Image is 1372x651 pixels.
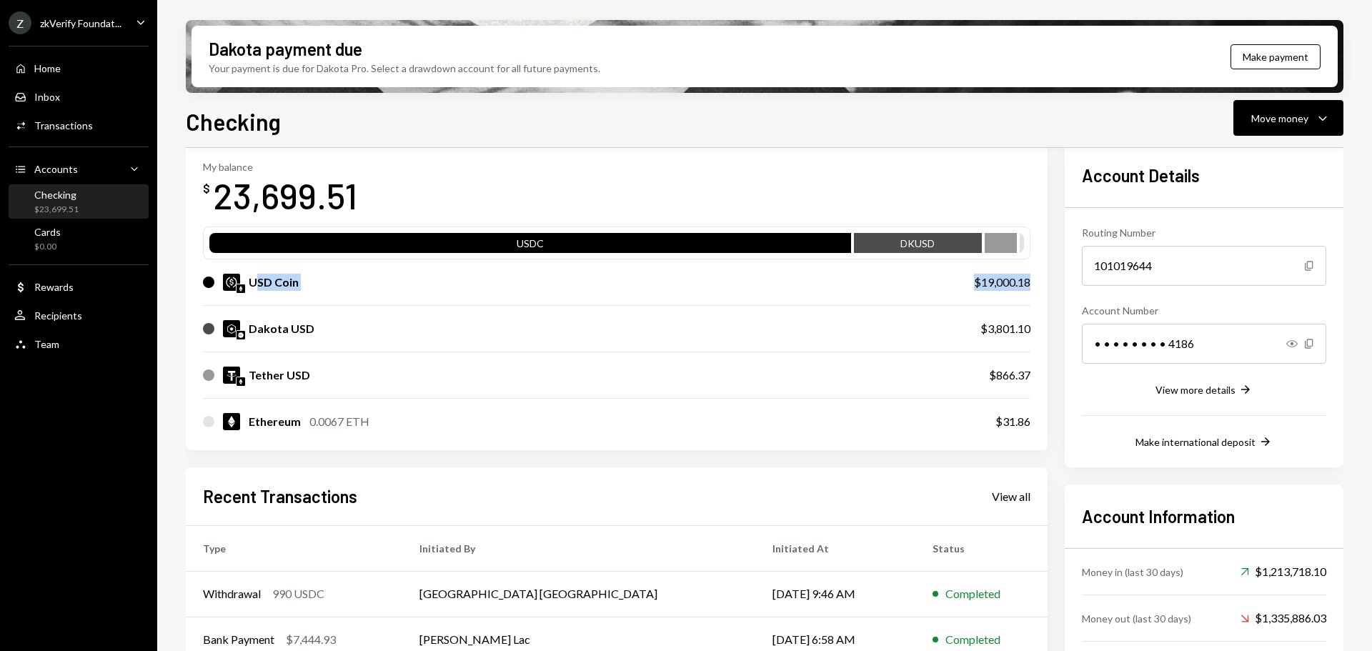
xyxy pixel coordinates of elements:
div: View all [992,490,1030,504]
div: Inbox [34,91,60,103]
th: Initiated At [755,525,915,571]
div: Money out (last 30 days) [1082,611,1191,626]
div: $19,000.18 [974,274,1030,291]
div: Dakota USD [249,320,314,337]
a: Rewards [9,274,149,299]
h1: Checking [186,107,281,136]
h2: Account Details [1082,164,1326,187]
div: Completed [945,631,1000,648]
h2: Account Information [1082,505,1326,528]
div: Withdrawal [203,585,261,602]
div: $866.37 [989,367,1030,384]
a: View all [992,488,1030,504]
div: Completed [945,585,1000,602]
div: Cards [34,226,61,238]
img: ETH [223,413,240,430]
button: Move money [1233,100,1343,136]
div: $0.00 [34,241,61,253]
h2: Recent Transactions [203,484,357,508]
a: Inbox [9,84,149,109]
div: Team [34,338,59,350]
div: Your payment is due for Dakota Pro. Select a drawdown account for all future payments. [209,61,600,76]
th: Type [186,525,402,571]
div: Z [9,11,31,34]
td: [GEOGRAPHIC_DATA] [GEOGRAPHIC_DATA] [402,571,755,617]
div: • • • • • • • • 4186 [1082,324,1326,364]
div: Transactions [34,119,93,131]
div: Accounts [34,163,78,175]
button: Make payment [1231,44,1321,69]
div: $ [203,182,210,196]
div: 990 USDC [272,585,324,602]
button: View more details [1155,382,1253,398]
div: Checking [34,189,79,201]
div: 23,699.51 [213,173,357,218]
div: 101019644 [1082,246,1326,286]
a: Home [9,55,149,81]
a: Recipients [9,302,149,328]
button: Make international deposit [1135,434,1273,450]
img: DKUSD [223,320,240,337]
a: Checking$23,699.51 [9,184,149,219]
a: Cards$0.00 [9,222,149,256]
img: base-mainnet [237,331,245,339]
div: $3,801.10 [980,320,1030,337]
th: Status [915,525,1048,571]
div: Bank Payment [203,631,274,648]
div: Make international deposit [1135,436,1256,448]
div: Tether USD [249,367,310,384]
div: Rewards [34,281,74,293]
img: ethereum-mainnet [237,377,245,386]
div: Move money [1251,111,1308,126]
div: USD Coin [249,274,299,291]
div: Recipients [34,309,82,322]
div: Routing Number [1082,225,1326,240]
a: Accounts [9,156,149,182]
div: Money in (last 30 days) [1082,565,1183,580]
div: DKUSD [854,236,983,256]
div: View more details [1155,384,1236,396]
div: Account Number [1082,303,1326,318]
div: $31.86 [995,413,1030,430]
img: ethereum-mainnet [237,284,245,293]
a: Transactions [9,112,149,138]
div: $1,213,718.10 [1241,563,1326,580]
td: [DATE] 9:46 AM [755,571,915,617]
div: $23,699.51 [34,204,79,216]
div: 0.0067 ETH [309,413,369,430]
div: Home [34,62,61,74]
div: zkVerify Foundat... [40,17,121,29]
img: USDT [223,367,240,384]
div: Ethereum [249,413,301,430]
a: Team [9,331,149,357]
div: USDC [209,236,851,256]
div: $1,335,886.03 [1241,610,1326,627]
div: Dakota payment due [209,37,362,61]
th: Initiated By [402,525,755,571]
div: $7,444.93 [286,631,336,648]
img: USDC [223,274,240,291]
div: My balance [203,161,357,173]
